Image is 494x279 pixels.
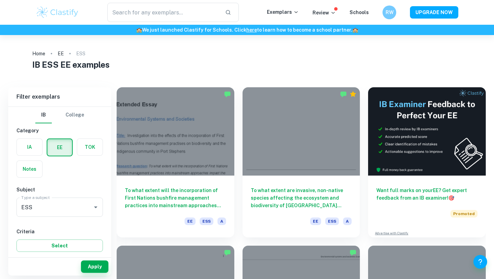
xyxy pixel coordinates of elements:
[310,217,321,225] span: EE
[343,217,352,225] span: A
[16,228,103,235] h6: Criteria
[185,217,196,225] span: EE
[32,58,462,71] h1: IB ESS EE examples
[35,107,52,123] button: IB
[36,5,79,19] img: Clastify logo
[81,260,108,273] button: Apply
[17,139,42,155] button: IA
[350,10,369,15] a: Schools
[368,87,486,237] a: Want full marks on yourEE? Get expert feedback from an IB examiner!PromotedAdvertise with Clastify
[350,249,356,256] img: Marked
[16,186,103,193] h6: Subject
[386,9,393,16] h6: RW
[375,231,408,236] a: Advertise with Clastify
[1,26,493,34] h6: We just launched Clastify for Schools. Click to learn how to become a school partner.
[58,49,64,58] a: EE
[136,27,142,33] span: 🏫
[448,195,454,201] span: 🎯
[21,194,50,200] label: Type a subject
[217,217,226,225] span: A
[125,187,226,209] h6: To what extent will the incorporation of First Nations bushfire management practices into mainstr...
[224,249,231,256] img: Marked
[117,87,234,237] a: To what extent will the incorporation of First Nations bushfire management practices into mainstr...
[66,107,84,123] button: College
[246,27,257,33] a: here
[473,255,487,269] button: Help and Feedback
[251,187,352,209] h6: To what extent are invasive, non-native species affecting the ecosystem and biodiversity of [GEOG...
[17,161,42,177] button: Notes
[224,91,231,98] img: Marked
[77,139,103,155] button: TOK
[76,50,85,57] p: ESS
[91,202,101,212] button: Open
[350,91,356,98] div: Premium
[383,5,396,19] button: RW
[32,49,45,58] a: Home
[340,91,347,98] img: Marked
[352,27,358,33] span: 🏫
[35,107,84,123] div: Filter type choice
[47,139,72,156] button: EE
[267,8,299,16] p: Exemplars
[200,217,213,225] span: ESS
[325,217,339,225] span: ESS
[313,9,336,16] p: Review
[16,127,103,134] h6: Category
[410,6,458,19] button: UPGRADE NOW
[243,87,360,237] a: To what extent are invasive, non-native species affecting the ecosystem and biodiversity of [GEOG...
[8,87,111,107] h6: Filter exemplars
[368,87,486,176] img: Thumbnail
[16,239,103,252] button: Select
[450,210,478,217] span: Promoted
[107,3,220,22] input: Search for any exemplars...
[376,187,478,202] h6: Want full marks on your EE ? Get expert feedback from an IB examiner!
